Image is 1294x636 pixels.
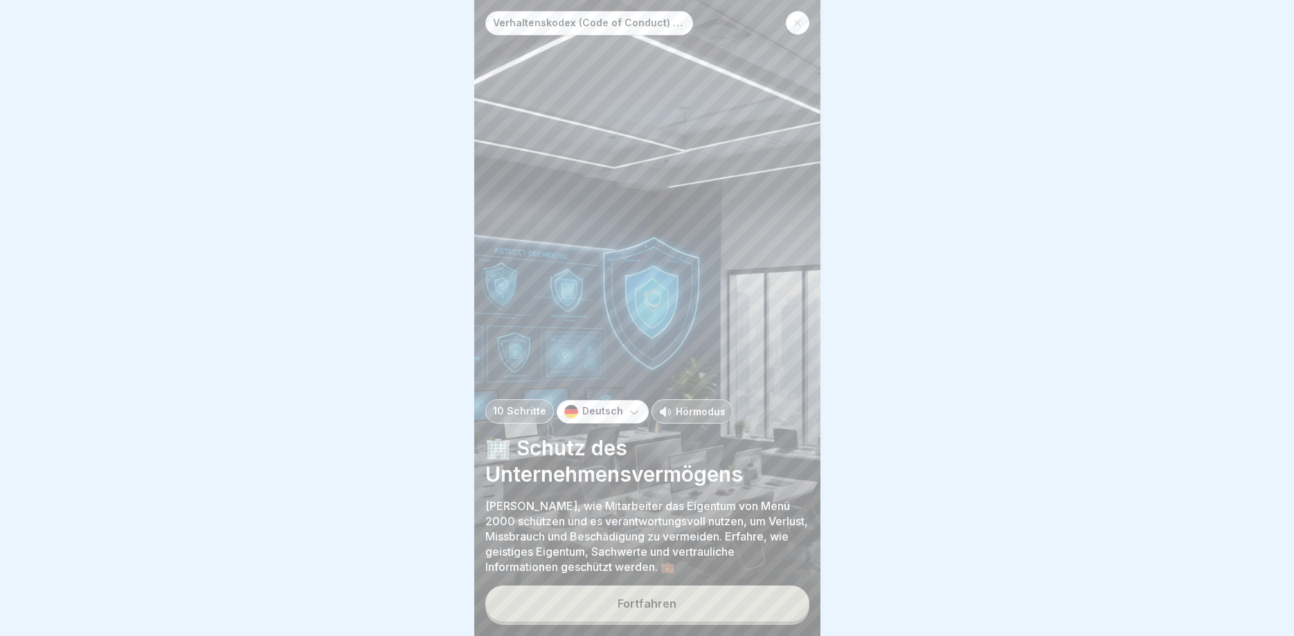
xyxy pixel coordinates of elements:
[485,498,809,574] p: [PERSON_NAME], wie Mitarbeiter das Eigentum von Menü 2000 schützen und es verantwortungsvoll nutz...
[493,406,546,417] p: 10 Schritte
[493,17,685,29] p: Verhaltenskodex (Code of Conduct) Menü 2000
[618,597,676,610] div: Fortfahren
[564,405,578,419] img: de.svg
[485,435,809,487] p: 🏢 Schutz des Unternehmensvermögens
[582,406,623,417] p: Deutsch
[485,585,809,621] button: Fortfahren
[676,404,726,419] p: Hörmodus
